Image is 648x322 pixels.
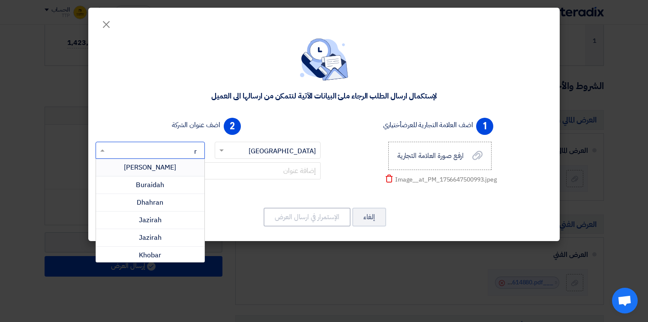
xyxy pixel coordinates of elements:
[612,288,638,313] div: فتح المحادثة
[211,91,437,101] div: لإستكمال ارسال الطلب الرجاء ملئ البيانات الآتية لنتمكن من ارسالها الى العميل
[139,250,161,260] span: Khobar
[96,162,321,179] input: إضافة عنوان
[264,208,351,227] button: الإستمرار في ارسال العرض
[352,208,386,227] button: إلغاء
[94,14,118,31] button: Close
[224,118,241,135] span: 2
[139,215,162,225] span: Jazirah
[476,118,493,135] span: 1
[383,120,402,130] span: أختياري
[172,120,221,130] label: اضف عنوان الشركة
[136,180,164,190] span: Buraidah
[137,197,163,208] span: Dhahran
[139,233,162,243] span: Jazirah
[383,120,473,130] label: اضف العلامة التجارية للعرض
[300,39,348,80] img: empty_state_contact.svg
[124,162,176,173] span: [PERSON_NAME]
[397,151,464,161] span: ارفع صورة العلامة التجارية
[101,11,111,37] span: ×
[395,175,497,184] div: Image__at_PM_1756647500993.jpeg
